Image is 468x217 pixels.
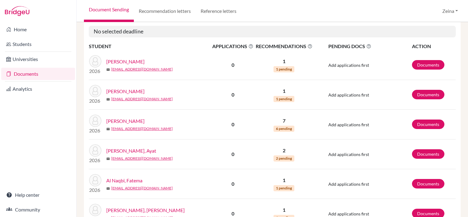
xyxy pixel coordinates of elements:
[328,43,411,50] span: PENDING DOCS
[89,204,101,216] img: Al Tamimi, Leen
[255,87,313,95] p: 1
[255,177,313,184] p: 1
[274,66,294,72] span: 1 pending
[255,117,313,124] p: 7
[111,185,173,191] a: [EMAIL_ADDRESS][DOMAIN_NAME]
[111,126,173,131] a: [EMAIL_ADDRESS][DOMAIN_NAME]
[89,55,101,67] img: Abdel Malak, Mathew
[89,97,101,105] p: 2026
[106,187,110,190] span: mail
[106,68,110,71] span: mail
[232,181,234,187] b: 0
[111,156,173,161] a: [EMAIL_ADDRESS][DOMAIN_NAME]
[1,204,75,216] a: Community
[106,88,145,95] a: [PERSON_NAME]
[89,26,456,37] h5: No selected deadline
[328,92,369,97] span: Add applications first
[89,115,101,127] img: Al Assal, Mohamed
[412,42,456,50] th: ACTION
[274,185,294,191] span: 1 pending
[232,151,234,157] b: 0
[328,211,369,216] span: Add applications first
[255,147,313,154] p: 2
[89,85,101,97] img: Abiera, Enzo
[232,92,234,97] b: 0
[1,38,75,50] a: Students
[1,83,75,95] a: Analytics
[89,174,101,186] img: Al Naqbi, Fatema
[274,96,294,102] span: 1 pending
[328,63,369,68] span: Add applications first
[106,177,142,184] a: Al Naqbi, Fatema
[1,68,75,80] a: Documents
[106,58,145,65] a: [PERSON_NAME]
[89,144,101,157] img: Al Dawoodi, Ayat
[412,90,444,99] a: Documents
[89,42,211,50] th: STUDENT
[440,5,461,17] button: Zeina
[412,149,444,159] a: Documents
[255,43,313,50] span: RECOMMENDATIONS
[89,67,101,75] p: 2026
[255,58,313,65] p: 1
[1,189,75,201] a: Help center
[106,117,145,125] a: [PERSON_NAME]
[232,62,234,68] b: 0
[274,155,294,162] span: 2 pending
[412,179,444,188] a: Documents
[1,23,75,36] a: Home
[1,53,75,65] a: Universities
[274,126,294,132] span: 6 pending
[5,6,29,16] img: Bridge-U
[328,181,369,187] span: Add applications first
[106,157,110,161] span: mail
[89,127,101,134] p: 2026
[89,157,101,164] p: 2026
[412,60,444,70] a: Documents
[232,121,234,127] b: 0
[232,211,234,216] b: 0
[111,96,173,102] a: [EMAIL_ADDRESS][DOMAIN_NAME]
[111,67,173,72] a: [EMAIL_ADDRESS][DOMAIN_NAME]
[106,97,110,101] span: mail
[328,152,369,157] span: Add applications first
[212,43,254,50] span: APPLICATIONS
[89,186,101,194] p: 2026
[412,120,444,129] a: Documents
[328,122,369,127] span: Add applications first
[106,127,110,131] span: mail
[106,147,156,154] a: [PERSON_NAME], Ayat
[106,207,185,214] a: [PERSON_NAME], [PERSON_NAME]
[255,206,313,214] p: 1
